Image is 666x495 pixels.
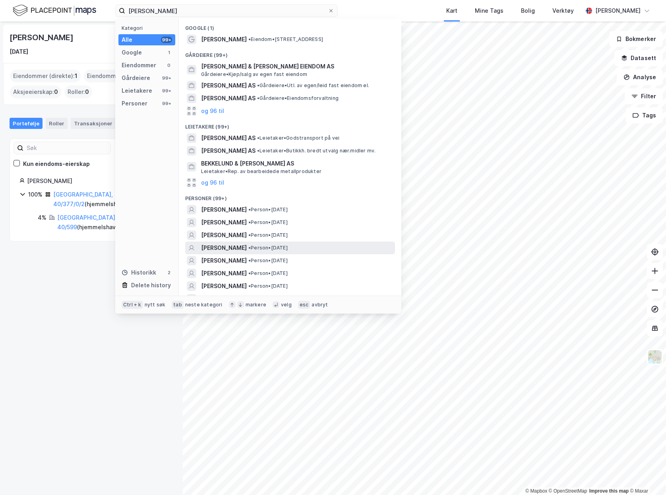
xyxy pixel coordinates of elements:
[53,191,113,207] a: [GEOGRAPHIC_DATA], 40/377/0/2
[257,135,339,141] span: Leietaker • Godstransport på vei
[549,488,587,494] a: OpenStreetMap
[23,142,110,154] input: Søk
[201,62,392,71] span: [PERSON_NAME] & [PERSON_NAME] EIENDOM AS
[122,301,143,309] div: Ctrl + k
[85,87,89,97] span: 0
[248,257,251,263] span: •
[201,106,224,116] button: og 96 til
[114,119,122,127] div: 5
[57,214,117,230] a: [GEOGRAPHIC_DATA], 40/599
[38,213,46,222] div: 4%
[201,168,321,175] span: Leietaker • Rep. av bearbeidede metallprodukter
[609,31,663,47] button: Bokmerker
[54,87,58,97] span: 0
[201,205,247,214] span: [PERSON_NAME]
[161,88,172,94] div: 99+
[647,349,662,364] img: Z
[179,19,401,33] div: Google (1)
[201,133,256,143] span: [PERSON_NAME] AS
[257,95,259,101] span: •
[122,73,150,83] div: Gårdeiere
[614,50,663,66] button: Datasett
[166,269,172,276] div: 2
[552,6,574,16] div: Verktøy
[179,46,401,60] div: Gårdeiere (99+)
[248,245,288,251] span: Person • [DATE]
[179,189,401,203] div: Personer (99+)
[46,118,68,129] div: Roller
[201,81,256,90] span: [PERSON_NAME] AS
[257,148,376,154] span: Leietaker • Butikkh. bredt utvalg nær.midler mv.
[248,283,251,289] span: •
[626,457,666,495] div: Kontrollprogram for chat
[172,301,184,309] div: tab
[626,457,666,495] iframe: Chat Widget
[248,207,288,213] span: Person • [DATE]
[10,86,61,98] div: Aksjeeierskap :
[201,159,392,168] span: BEKKELUND & [PERSON_NAME] AS
[312,302,328,308] div: avbryt
[248,219,288,226] span: Person • [DATE]
[248,219,251,225] span: •
[248,36,323,43] span: Eiendom • [STREET_ADDRESS]
[521,6,535,16] div: Bolig
[248,257,288,264] span: Person • [DATE]
[617,69,663,85] button: Analyse
[475,6,503,16] div: Mine Tags
[201,281,247,291] span: [PERSON_NAME]
[131,281,171,290] div: Delete history
[122,60,156,70] div: Eiendommer
[10,31,75,44] div: [PERSON_NAME]
[10,47,28,57] div: [DATE]
[161,37,172,43] div: 99+
[166,49,172,56] div: 1
[122,48,142,57] div: Google
[257,95,339,101] span: Gårdeiere • Eiendomsforvaltning
[201,218,247,227] span: [PERSON_NAME]
[201,35,247,44] span: [PERSON_NAME]
[446,6,457,16] div: Kart
[246,302,266,308] div: markere
[248,283,288,289] span: Person • [DATE]
[53,190,163,209] div: ( hjemmelshaver )
[145,302,166,308] div: nytt søk
[161,100,172,107] div: 99+
[201,146,256,156] span: [PERSON_NAME] AS
[27,176,163,186] div: [PERSON_NAME]
[166,62,172,68] div: 0
[248,232,251,238] span: •
[122,35,132,45] div: Alle
[625,88,663,104] button: Filter
[161,75,172,81] div: 99+
[201,94,256,103] span: [PERSON_NAME] AS
[248,270,251,276] span: •
[257,82,369,89] span: Gårdeiere • Utl. av egen/leid fast eiendom el.
[248,270,288,277] span: Person • [DATE]
[298,301,310,309] div: esc
[248,245,251,251] span: •
[589,488,629,494] a: Improve this map
[179,117,401,132] div: Leietakere (99+)
[64,86,92,98] div: Roller :
[248,36,251,42] span: •
[84,70,159,82] div: Eiendommer (Indirekte) :
[257,148,259,154] span: •
[13,4,96,18] img: logo.f888ab2527a4732fd821a326f86c7f29.svg
[23,159,90,169] div: Kun eiendoms-eierskap
[595,6,641,16] div: [PERSON_NAME]
[122,86,152,95] div: Leietakere
[257,135,259,141] span: •
[10,118,43,129] div: Portefølje
[125,5,328,17] input: Søk på adresse, matrikkel, gårdeiere, leietakere eller personer
[201,178,224,187] button: og 96 til
[201,269,247,278] span: [PERSON_NAME]
[626,107,663,123] button: Tags
[525,488,547,494] a: Mapbox
[201,71,307,78] span: Gårdeiere • Kjøp/salg av egen fast eiendom
[248,232,288,238] span: Person • [DATE]
[201,230,247,240] span: [PERSON_NAME]
[71,118,125,129] div: Transaksjoner
[248,207,251,212] span: •
[185,302,223,308] div: neste kategori
[281,302,292,308] div: velg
